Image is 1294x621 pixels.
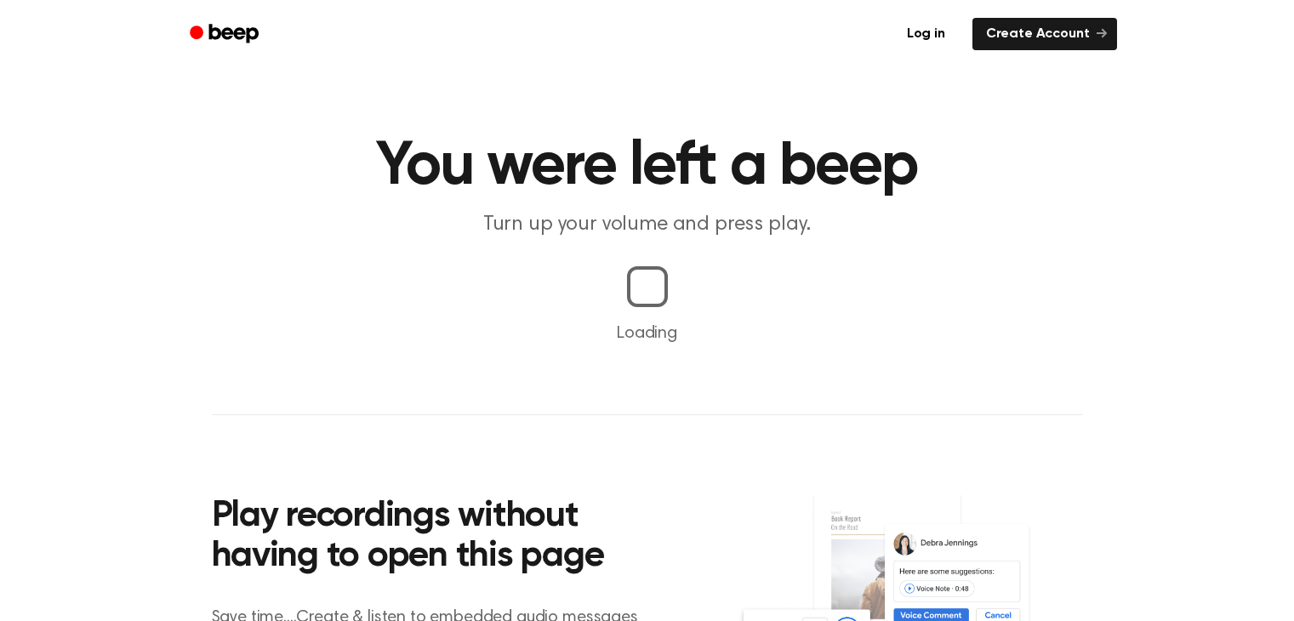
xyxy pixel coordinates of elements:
[20,321,1274,346] p: Loading
[212,497,670,578] h2: Play recordings without having to open this page
[972,18,1117,50] a: Create Account
[890,14,962,54] a: Log in
[178,18,274,51] a: Beep
[321,211,974,239] p: Turn up your volume and press play.
[212,136,1083,197] h1: You were left a beep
